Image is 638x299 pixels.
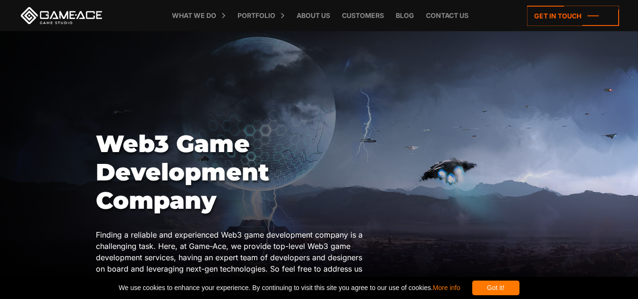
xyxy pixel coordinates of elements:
p: Finding a reliable and experienced Web3 game development company is a challenging task. Here, at ... [96,229,364,286]
a: More info [433,284,460,291]
h1: Web3 Game Development Company [96,130,364,215]
a: Get in touch [527,6,619,26]
span: We use cookies to enhance your experience. By continuing to visit this site you agree to our use ... [119,281,460,295]
div: Got it! [472,281,519,295]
